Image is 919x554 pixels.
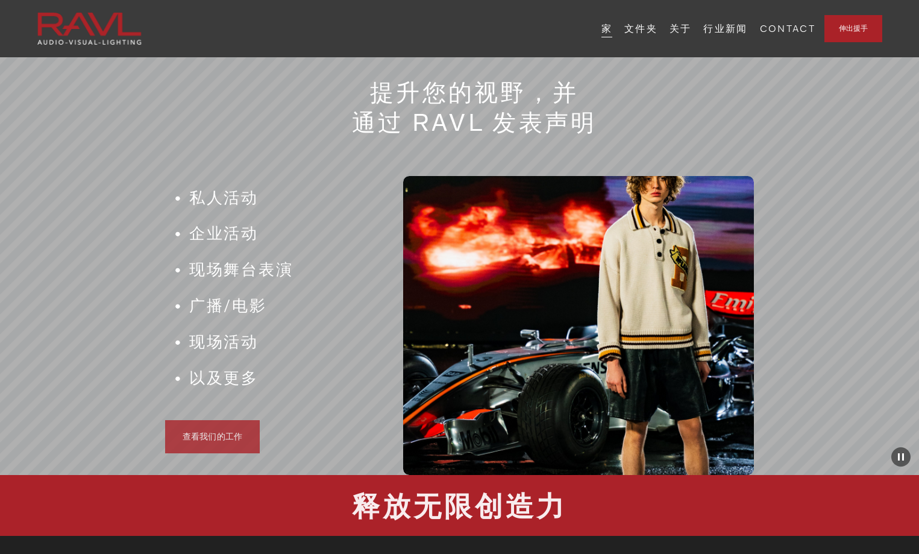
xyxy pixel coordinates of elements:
[824,15,882,42] a: 伸出援手
[601,22,612,34] font: 家
[189,187,259,207] font: 私人活动
[624,19,657,38] a: 文件夹
[352,107,597,137] font: 通过 RAVL 发表声明
[352,488,567,523] font: 释放无限创造力
[624,22,657,34] font: 文件夹
[703,22,747,34] font: 行业新闻
[189,295,267,315] font: 广播/电影
[839,24,868,33] font: 伸出援手
[189,223,259,243] font: 企业活动
[165,420,260,453] a: 查看我们的工作
[670,22,692,34] font: 关于
[760,19,815,38] a: CONTACT
[601,19,612,38] a: 家
[189,259,293,279] font: 现场舞台表演
[189,368,259,388] font: 以及更多
[670,19,692,38] a: 关于
[370,77,579,107] font: 提升您的视野，并
[703,19,747,38] a: 行业新闻
[183,430,243,442] font: 查看我们的工作
[891,447,911,467] button: 暂停背景
[189,332,259,351] font: 现场活动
